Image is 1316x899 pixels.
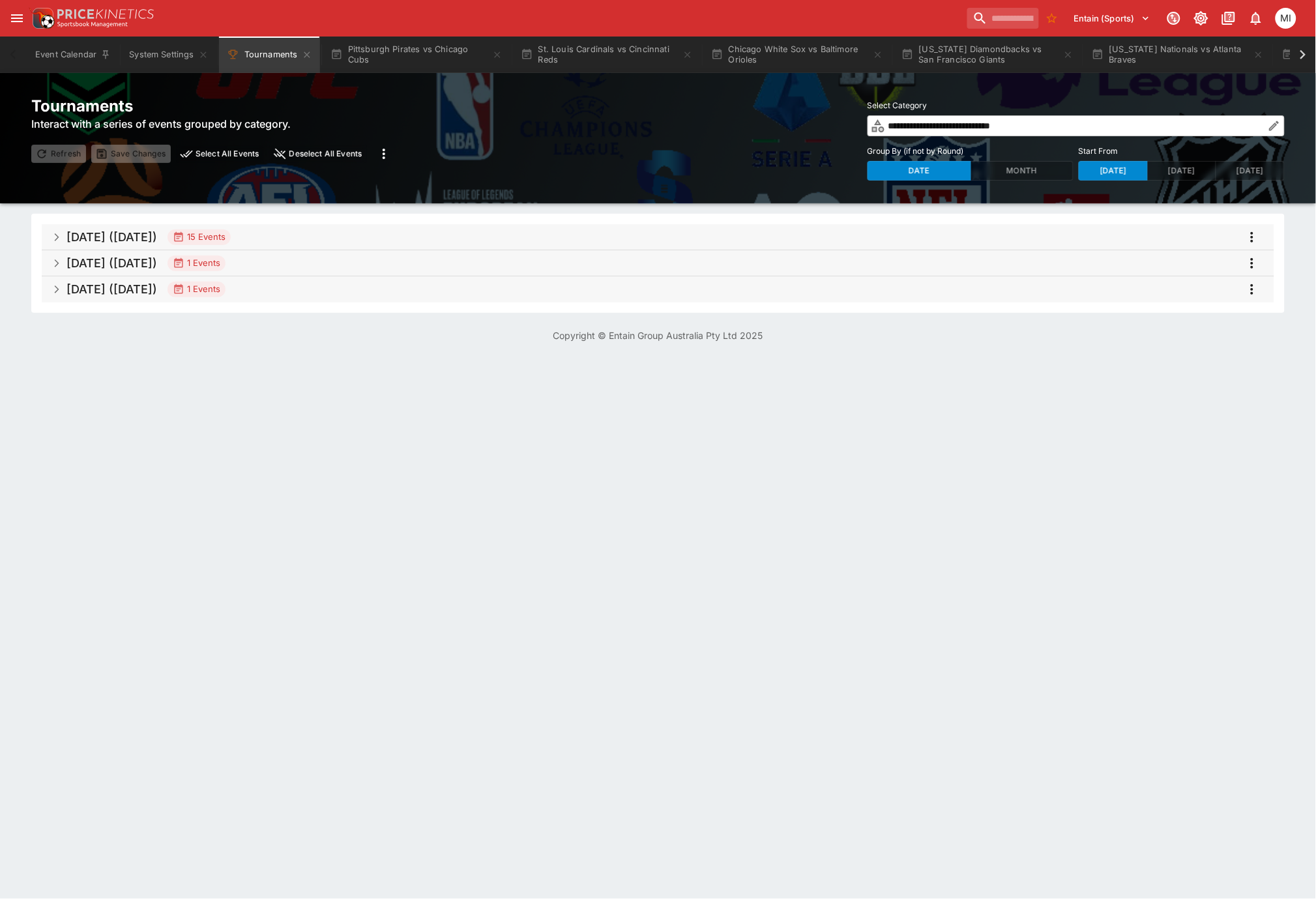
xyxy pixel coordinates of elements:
[1240,278,1264,301] button: more
[31,96,396,116] h2: Tournaments
[1084,37,1272,73] button: [US_STATE] Nationals vs Atlanta Braves
[1066,8,1158,29] button: Select Tenant
[323,37,510,73] button: Pittsburgh Pirates vs Chicago Cubs
[372,142,396,166] button: more
[5,7,29,30] button: open drawer
[66,256,157,271] h5: [DATE] ([DATE])
[868,96,1285,115] label: Select Category
[703,37,891,73] button: Chicago White Sox vs Baltimore Orioles
[1244,7,1268,30] button: Notifications
[269,145,367,163] button: close
[173,257,220,270] div: 1 Events
[29,5,55,31] img: PriceKinetics Logo
[121,37,216,73] button: System Settings
[1217,7,1240,30] button: Documentation
[513,37,701,73] button: St. Louis Cardinals vs Cincinnati Reds
[1272,4,1300,33] button: michael.wilczynski
[868,161,971,181] button: Date
[1079,161,1148,181] button: [DATE]
[1240,252,1264,275] button: more
[894,37,1081,73] button: [US_STATE] Diamondbacks vs San Francisco Giants
[971,161,1074,181] button: Month
[868,161,1074,181] div: Group By (if not by Round)
[57,9,154,19] img: PriceKinetics
[1042,8,1062,29] button: No Bookmarks
[868,141,1074,161] label: Group By (if not by Round)
[1079,161,1285,181] div: Start From
[66,229,157,244] h5: [DATE] ([DATE])
[1190,7,1213,30] button: Toggle light/dark mode
[1147,161,1216,181] button: [DATE]
[176,145,265,163] button: preview
[173,231,226,244] div: 15 Events
[42,224,1274,250] button: [DATE] ([DATE])15 Eventsmore
[1079,141,1285,161] label: Start From
[1162,7,1186,30] button: Connected to PK
[27,37,119,73] button: Event Calendar
[42,250,1274,276] button: [DATE] ([DATE])1 Eventsmore
[31,116,396,132] h6: Interact with a series of events grouped by category.
[967,8,1039,29] input: search
[42,276,1274,302] button: [DATE] ([DATE])1 Eventsmore
[1240,226,1264,249] button: more
[1216,161,1285,181] button: [DATE]
[1276,8,1296,29] div: michael.wilczynski
[173,283,220,296] div: 1 Events
[219,37,320,73] button: Tournaments
[66,282,157,297] h5: [DATE] ([DATE])
[57,22,128,27] img: Sportsbook Management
